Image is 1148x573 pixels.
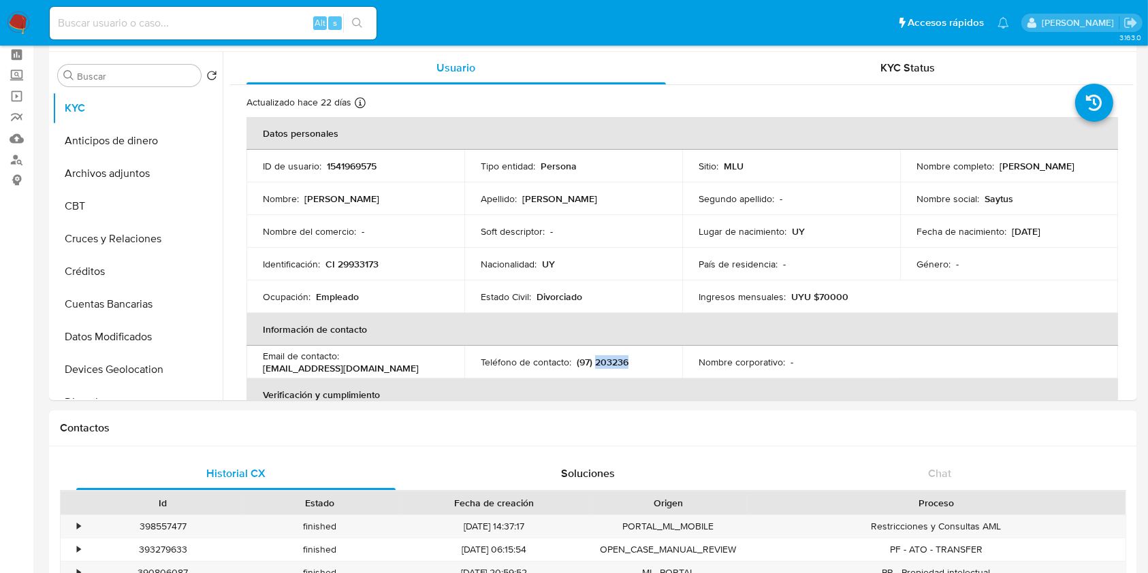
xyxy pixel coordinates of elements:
button: Créditos [52,255,223,288]
button: KYC [52,92,223,125]
p: ximena.felix@mercadolibre.com [1042,16,1119,29]
p: Sitio : [699,160,718,172]
p: Soft descriptor : [481,225,545,238]
p: [DATE] [1012,225,1040,238]
h1: Contactos [60,421,1126,435]
button: Anticipos de dinero [52,125,223,157]
p: Ingresos mensuales : [699,291,786,303]
p: - [783,258,786,270]
p: - [956,258,959,270]
button: Direcciones [52,386,223,419]
div: PF - ATO - TRANSFER [747,538,1126,561]
button: Archivos adjuntos [52,157,223,190]
th: Información de contacto [246,313,1118,346]
p: Nombre corporativo : [699,356,785,368]
p: ID de usuario : [263,160,321,172]
span: Soluciones [561,465,615,481]
a: Notificaciones [998,17,1009,29]
button: Datos Modificados [52,321,223,353]
p: Divorciado [537,291,582,303]
button: Cuentas Bancarias [52,288,223,321]
p: Nacionalidad : [481,258,537,270]
div: finished [242,515,399,538]
p: Apellido : [481,193,517,205]
span: s [333,16,337,29]
span: Accesos rápidos [908,16,984,30]
p: (97) 203236 [577,356,628,368]
span: 3.163.0 [1119,32,1141,43]
p: UY [792,225,805,238]
p: Nombre completo : [916,160,994,172]
span: KYC Status [880,60,935,76]
p: Nombre : [263,193,299,205]
p: Estado Civil : [481,291,531,303]
div: Estado [251,496,389,510]
div: Origen [599,496,737,510]
p: - [791,356,793,368]
p: [PERSON_NAME] [522,193,597,205]
p: Fecha de nacimiento : [916,225,1006,238]
p: Saytus [985,193,1013,205]
input: Buscar [77,70,195,82]
p: - [550,225,553,238]
button: Devices Geolocation [52,353,223,386]
p: CI 29933173 [325,258,379,270]
div: Fecha de creación [408,496,580,510]
p: [EMAIL_ADDRESS][DOMAIN_NAME] [263,362,419,374]
input: Buscar usuario o caso... [50,14,377,32]
span: Usuario [436,60,475,76]
p: Email de contacto : [263,350,339,362]
p: Nombre del comercio : [263,225,356,238]
p: Ocupación : [263,291,310,303]
div: OPEN_CASE_MANUAL_REVIEW [590,538,747,561]
div: Id [94,496,232,510]
a: Salir [1123,16,1138,30]
p: 1541969575 [327,160,377,172]
p: Lugar de nacimiento : [699,225,786,238]
span: Alt [315,16,325,29]
button: search-icon [343,14,371,33]
div: [DATE] 14:37:17 [398,515,590,538]
p: Género : [916,258,951,270]
th: Datos personales [246,117,1118,150]
button: Buscar [63,70,74,81]
p: Identificación : [263,258,320,270]
p: País de residencia : [699,258,778,270]
p: UYU $70000 [791,291,848,303]
p: UY [542,258,555,270]
div: Proceso [756,496,1116,510]
div: Restricciones y Consultas AML [747,515,1126,538]
p: MLU [724,160,744,172]
th: Verificación y cumplimiento [246,378,1118,411]
p: [PERSON_NAME] [304,193,379,205]
div: finished [242,538,399,561]
p: Actualizado hace 22 días [246,96,351,109]
p: Empleado [316,291,359,303]
div: 393279633 [84,538,242,561]
p: Nombre social : [916,193,979,205]
div: PORTAL_ML_MOBILE [590,515,747,538]
div: • [77,520,80,533]
button: CBT [52,190,223,223]
p: Teléfono de contacto : [481,356,571,368]
div: 398557477 [94,520,232,533]
button: Volver al orden por defecto [206,70,217,85]
p: Tipo entidad : [481,160,535,172]
p: Persona [541,160,577,172]
p: Segundo apellido : [699,193,774,205]
p: - [780,193,782,205]
span: Chat [928,465,951,481]
div: [DATE] 06:15:54 [398,538,590,561]
span: Historial CX [206,465,266,481]
div: • [77,543,80,556]
p: - [362,225,364,238]
p: [PERSON_NAME] [1000,160,1074,172]
button: Cruces y Relaciones [52,223,223,255]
